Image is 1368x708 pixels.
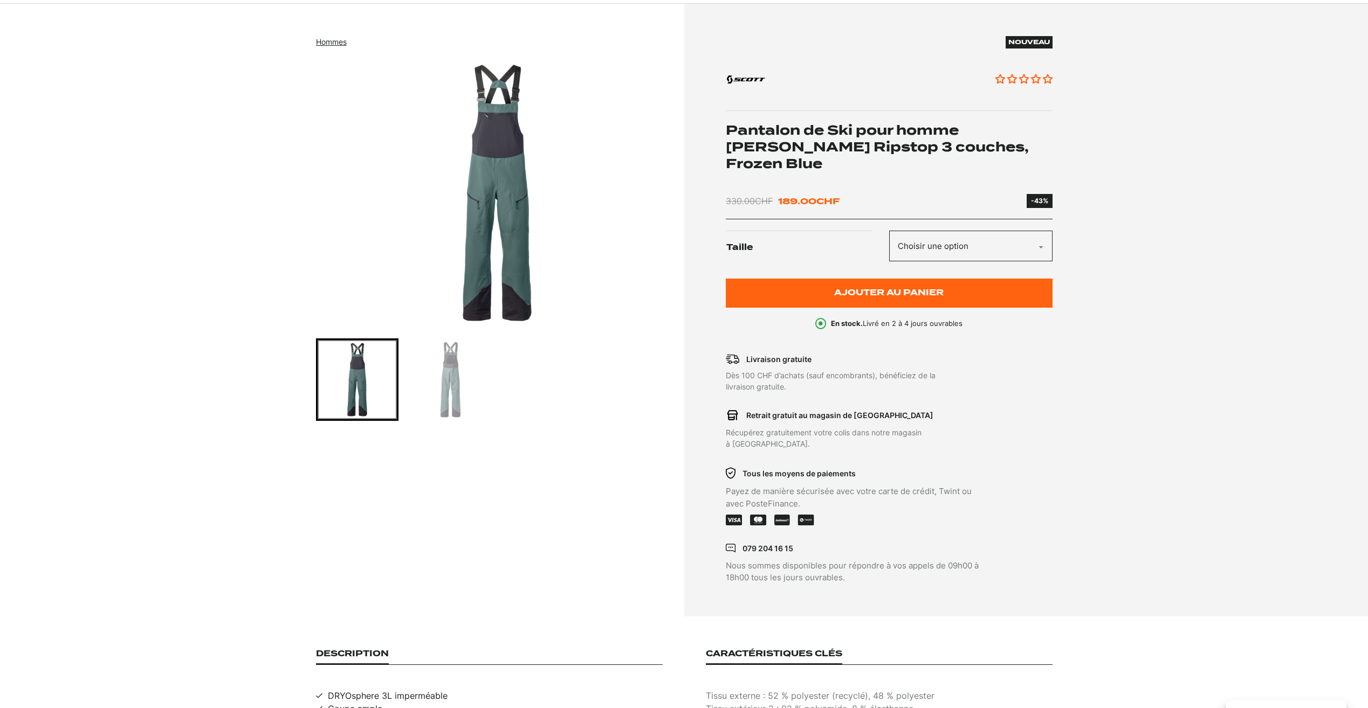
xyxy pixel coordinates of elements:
p: Récupérez gratuitement votre colis dans notre magasin à [GEOGRAPHIC_DATA]. [726,427,987,449]
h3: Caractéristiques clés [706,649,842,664]
p: Livré en 2 à 4 jours ouvrables [831,318,963,329]
label: Taille [726,231,889,265]
span: DRYOsphere 3L imperméable [328,689,448,702]
p: 079 204 16 15 [743,543,793,554]
p: Livraison gratuite [746,353,812,365]
bdi: 189.00 [778,196,840,206]
p: Tissu externe : 52 % polyester (recyclé), 48 % polyester [706,689,1053,702]
span: CHF [755,196,773,206]
a: Hommes [316,37,353,46]
h1: Pantalon de Ski pour homme [PERSON_NAME] Ripstop 3 couches, Frozen Blue [726,122,1053,172]
div: -43% [1031,196,1048,206]
span: Hommes [316,37,347,46]
p: Payez de manière sécurisée avec votre carte de crédit, Twint ou avec PosteFinance. [726,485,987,510]
span: Ajouter au panier [834,288,944,297]
p: Retrait gratuit au magasin de [GEOGRAPHIC_DATA] [746,409,933,421]
p: Tous les moyens de paiements [743,468,856,479]
bdi: 330.00 [726,196,773,206]
p: Nous sommes disponibles pour répondre à vos appels de 09h00 à 18h00 tous les jours ouvrables. [726,560,987,584]
span: CHF [816,196,840,206]
h3: Description [316,649,389,664]
div: 1 of 2 [316,58,679,328]
div: Go to slide 2 [409,338,492,421]
nav: breadcrumbs [316,36,353,47]
span: Nouveau [1008,38,1050,46]
p: Dès 100 CHF d’achats (sauf encombrants), bénéficiez de la livraison gratuite. [726,370,987,392]
div: Go to slide 1 [316,338,398,421]
button: Ajouter au panier [726,279,1053,308]
b: En stock. [831,319,863,328]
